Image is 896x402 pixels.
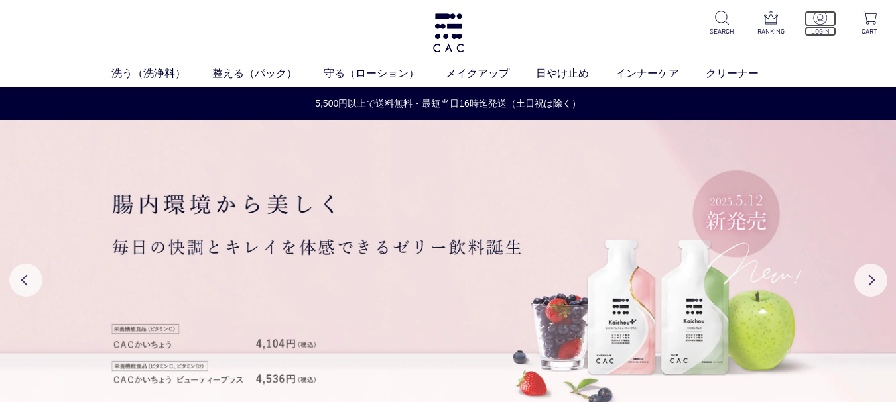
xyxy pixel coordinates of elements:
[1,97,895,111] a: 5,500円以上で送料無料・最短当日16時迄発送（土日祝は除く）
[9,264,42,297] button: Previous
[212,66,324,81] a: 整える（パック）
[324,66,446,81] a: 守る（ローション）
[706,26,738,36] p: SEARCH
[854,26,885,36] p: CART
[706,11,738,36] a: SEARCH
[755,11,787,36] a: RANKING
[755,26,787,36] p: RANKING
[615,66,706,81] a: インナーケア
[706,66,785,81] a: クリーナー
[804,11,836,36] a: LOGIN
[446,66,536,81] a: メイクアップ
[431,13,466,52] img: logo
[536,66,615,81] a: 日やけ止め
[804,26,836,36] p: LOGIN
[854,11,885,36] a: CART
[854,264,887,297] button: Next
[111,66,212,81] a: 洗う（洗浄料）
